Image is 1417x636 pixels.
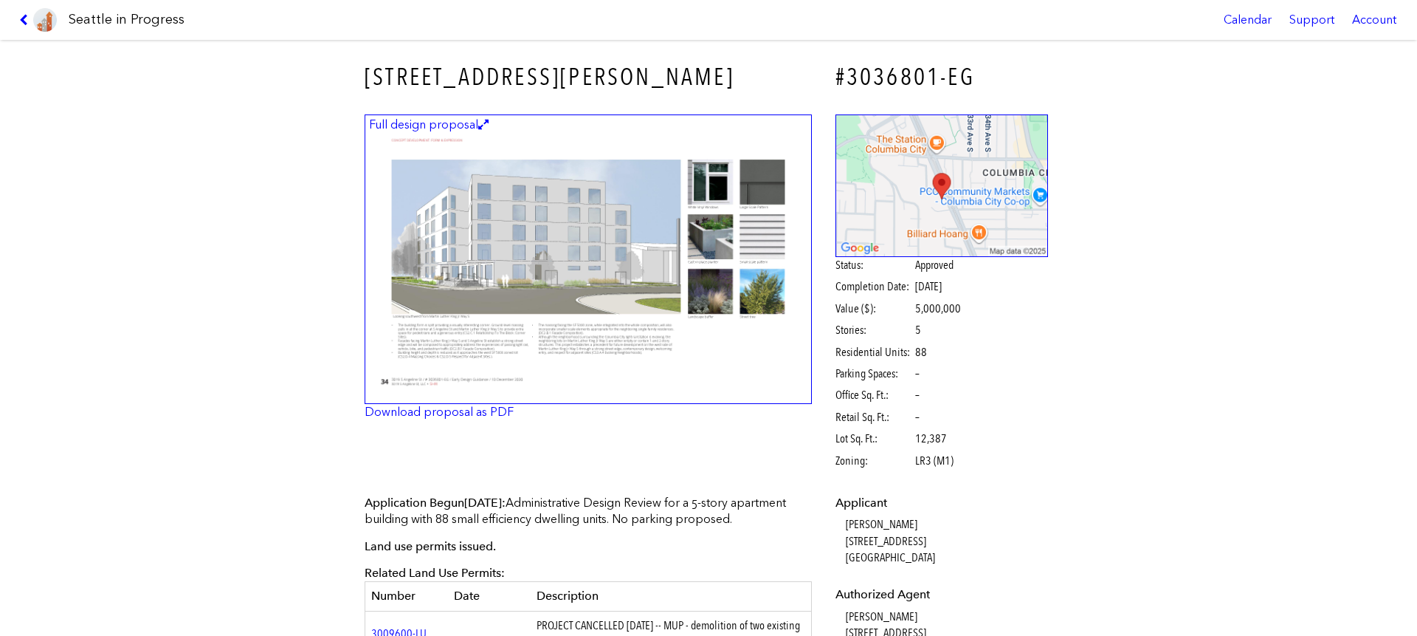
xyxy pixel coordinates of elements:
span: Zoning: [835,453,913,469]
h4: #3036801-EG [835,61,1049,94]
span: Value ($): [835,301,913,317]
span: – [915,366,920,382]
span: – [915,387,920,403]
th: Description [531,582,812,611]
span: [DATE] [464,496,502,510]
h1: Seattle in Progress [69,10,185,29]
p: Administrative Design Review for a 5-story apartment building with 88 small efficiency dwelling u... [365,495,812,528]
th: Date [448,582,531,611]
img: favicon-96x96.png [33,8,57,32]
span: Residential Units: [835,344,913,360]
span: – [915,409,920,425]
dt: Authorized Agent [835,587,1049,603]
span: Application Begun : [365,496,506,510]
span: [DATE] [915,279,942,293]
dd: [PERSON_NAME] [STREET_ADDRESS] [GEOGRAPHIC_DATA] [846,516,1049,566]
th: Number [365,582,448,611]
a: Full design proposal [365,114,812,405]
span: Retail Sq. Ft.: [835,409,913,425]
span: 12,387 [915,431,947,447]
span: Lot Sq. Ft.: [835,431,913,447]
span: Office Sq. Ft.: [835,387,913,403]
img: staticmap [835,114,1049,257]
dt: Applicant [835,495,1049,511]
span: 5,000,000 [915,301,961,317]
span: LR3 (M1) [915,453,954,469]
span: Completion Date: [835,278,913,295]
img: 36.jpg [365,114,812,405]
span: 5 [915,322,921,338]
h3: [STREET_ADDRESS][PERSON_NAME] [365,61,812,94]
span: Approved [915,257,954,273]
span: Status: [835,257,913,273]
span: 88 [915,344,927,360]
p: Land use permits issued. [365,538,812,555]
span: Parking Spaces: [835,366,913,382]
span: Related Land Use Permits: [365,566,505,580]
span: Stories: [835,322,913,338]
figcaption: Full design proposal [367,117,491,133]
a: Download proposal as PDF [365,405,514,419]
